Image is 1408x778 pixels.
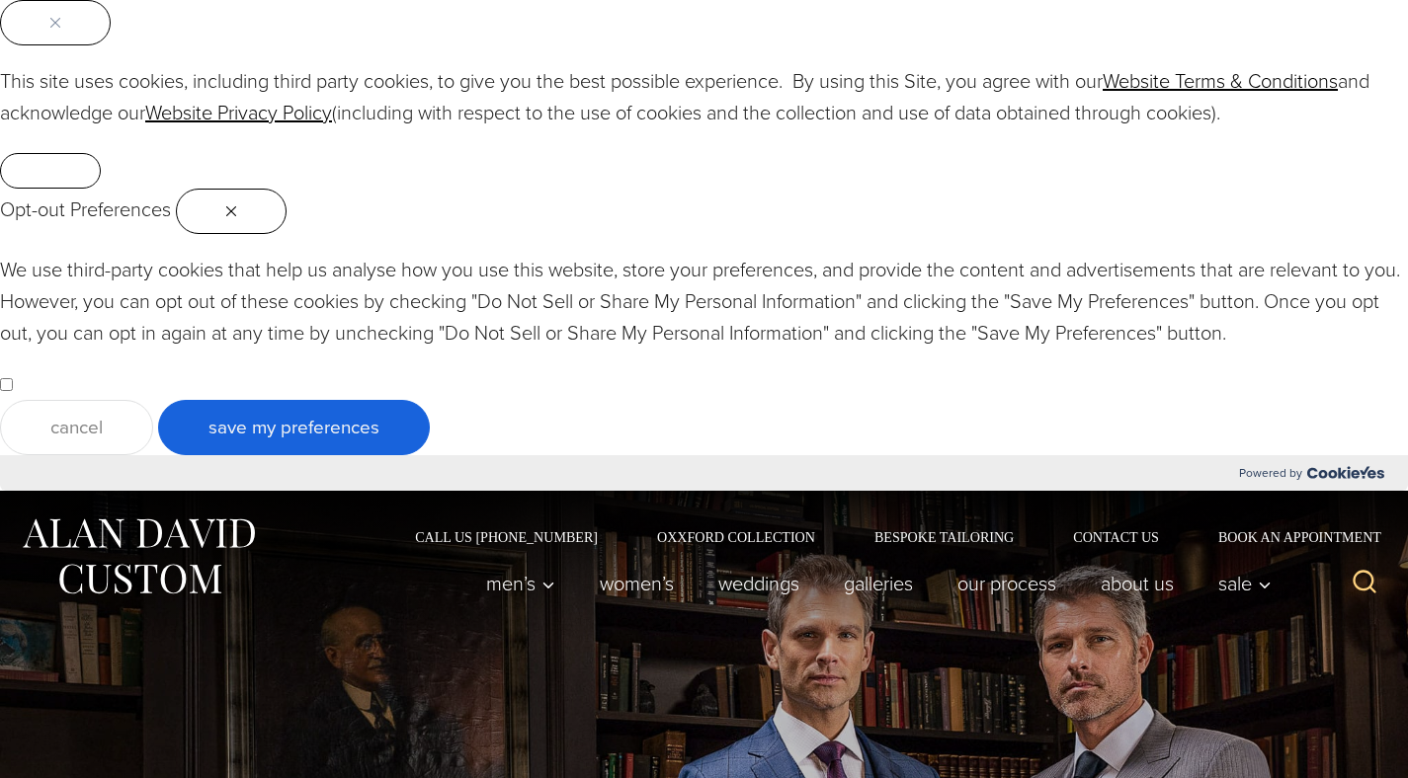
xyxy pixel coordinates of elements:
[385,530,627,544] a: Call Us [PHONE_NUMBER]
[578,564,697,603] a: Women’s
[845,530,1043,544] a: Bespoke Tailoring
[226,206,236,216] img: Close
[385,530,1388,544] nav: Secondary Navigation
[176,189,287,234] button: Close
[822,564,936,603] a: Galleries
[627,530,845,544] a: Oxxford Collection
[486,574,555,593] span: Men’s
[1079,564,1197,603] a: About Us
[464,564,1283,603] nav: Primary Navigation
[1189,530,1388,544] a: Book an Appointment
[158,400,430,455] button: Save My Preferences
[697,564,822,603] a: weddings
[20,512,257,600] img: Alan David Custom
[1341,560,1388,607] button: View Search Form
[1307,466,1384,479] img: Cookieyes logo
[1218,574,1272,593] span: Sale
[1043,530,1189,544] a: Contact Us
[50,18,60,28] img: Close
[145,98,332,127] a: Website Privacy Policy
[936,564,1079,603] a: Our Process
[1103,66,1338,96] a: Website Terms & Conditions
